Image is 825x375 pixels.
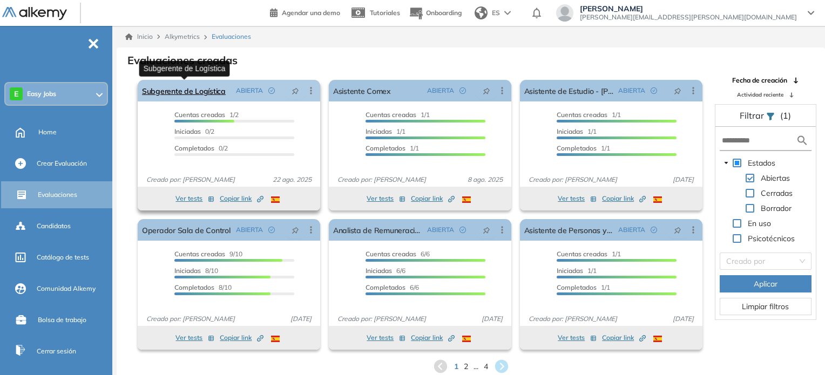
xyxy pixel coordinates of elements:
img: search icon [796,134,809,147]
span: pushpin [674,86,681,95]
span: ABIERTA [427,86,454,96]
h3: Evaluaciones creadas [127,54,238,67]
img: ESP [271,196,280,203]
span: Creado por: [PERSON_NAME] [333,314,430,324]
a: Asistente Comex [333,80,391,101]
img: ESP [462,196,471,203]
span: Creado por: [PERSON_NAME] [142,175,239,185]
span: Iniciadas [366,127,392,135]
span: (1) [780,109,791,122]
span: pushpin [292,86,299,95]
span: Completados [557,283,597,291]
button: Copiar link [220,192,263,205]
span: 1/1 [557,267,597,275]
span: Tutoriales [370,9,400,17]
span: Copiar link [220,194,263,203]
span: [DATE] [668,314,698,324]
span: 8 ago. 2025 [463,175,507,185]
span: 1/1 [557,127,597,135]
span: check-circle [268,87,275,94]
span: ABIERTA [236,225,263,235]
span: ABIERTA [236,86,263,96]
span: 1/1 [366,144,419,152]
a: Inicio [125,32,153,42]
span: pushpin [483,86,490,95]
button: pushpin [666,221,689,238]
img: ESP [271,336,280,342]
span: check-circle [459,227,466,233]
span: Estados [748,158,775,168]
span: Creado por: [PERSON_NAME] [333,175,430,185]
span: 0/2 [174,127,214,135]
button: Ver tests [367,192,405,205]
span: Iniciadas [174,127,201,135]
span: Crear Evaluación [37,159,87,168]
span: check-circle [651,87,657,94]
span: Limpiar filtros [742,301,789,312]
span: Estados [746,156,777,169]
span: Copiar link [220,333,263,343]
img: ESP [462,336,471,342]
button: Ver tests [175,192,214,205]
span: check-circle [651,227,657,233]
span: Creado por: [PERSON_NAME] [524,314,621,324]
span: Borrador [761,203,792,213]
span: 1/1 [557,283,610,291]
span: ES [492,8,500,18]
span: Creado por: [PERSON_NAME] [142,314,239,324]
span: [DATE] [668,175,698,185]
span: Psicotécnicos [746,232,797,245]
span: [PERSON_NAME][EMAIL_ADDRESS][PERSON_NAME][DOMAIN_NAME] [580,13,797,22]
span: Cerradas [761,188,793,198]
span: En uso [746,217,773,230]
span: Filtrar [740,110,766,121]
span: Alkymetrics [165,32,200,40]
img: ESP [653,196,662,203]
span: pushpin [292,226,299,234]
span: check-circle [268,227,275,233]
span: Cuentas creadas [366,250,416,258]
span: Iniciadas [557,127,583,135]
span: 1/2 [174,111,239,119]
span: Copiar link [411,333,455,343]
span: Completados [366,144,405,152]
span: ABIERTA [618,86,645,96]
span: 4 [484,361,488,372]
span: Evaluaciones [38,190,77,200]
span: 1/1 [557,250,621,258]
span: 8/10 [174,267,218,275]
span: 1/1 [557,111,621,119]
button: Copiar link [411,192,455,205]
span: Iniciadas [174,267,201,275]
span: En uso [748,219,771,228]
span: Comunidad Alkemy [37,284,96,294]
button: Copiar link [602,192,646,205]
div: Subgerente de Logística [139,60,230,76]
span: Psicotécnicos [748,234,795,243]
span: pushpin [483,226,490,234]
span: 8/10 [174,283,232,291]
img: world [475,6,488,19]
span: Cuentas creadas [366,111,416,119]
button: Limpiar filtros [720,298,812,315]
span: Evaluaciones [212,32,251,42]
span: Copiar link [411,194,455,203]
span: 22 ago. 2025 [268,175,316,185]
span: 9/10 [174,250,242,258]
span: Borrador [759,202,794,215]
span: Completados [557,144,597,152]
span: Creado por: [PERSON_NAME] [524,175,621,185]
button: pushpin [475,221,498,238]
span: Cuentas creadas [557,250,607,258]
button: Ver tests [558,192,597,205]
iframe: Chat Widget [771,323,825,375]
img: arrow [504,11,511,15]
button: Copiar link [220,331,263,344]
button: pushpin [475,82,498,99]
button: Ver tests [367,331,405,344]
span: ABIERTA [618,225,645,235]
span: Completados [174,144,214,152]
span: Iniciadas [366,267,392,275]
img: Logo [2,7,67,21]
span: Bolsa de trabajo [38,315,86,325]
